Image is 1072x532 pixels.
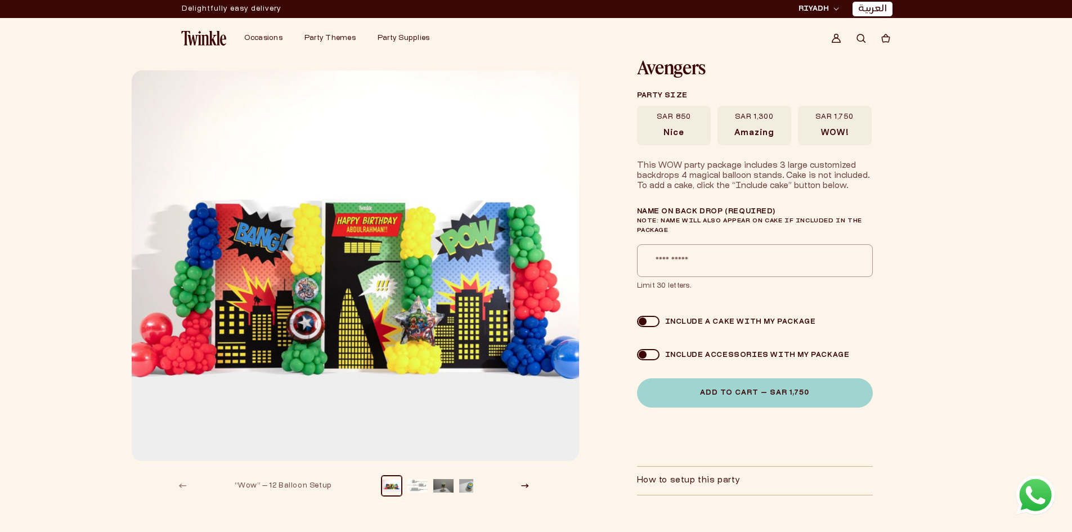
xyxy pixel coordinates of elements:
[858,3,887,15] a: العربية
[637,161,873,191] div: This WOW party package includes 3 large customized backdrops 4 magical balloon stands. Cake is no...
[637,281,873,290] span: Limit 30 letters.
[821,128,849,138] span: WOW!
[244,34,282,43] a: Occasions
[700,390,809,396] span: Add to Cart — SAR 1,750
[131,70,580,462] img: WOW! (Kids Birthdays)
[660,318,816,326] div: Include a cake with my package
[181,31,226,46] img: Twinkle
[849,26,873,51] summary: Search
[433,476,454,496] button: Load image 3 in gallery view
[663,128,684,138] span: Nice
[795,3,842,15] button: RIYADH
[637,378,873,408] button: Add to Cart — SAR 1,750
[637,467,873,495] summary: How to setup this party
[799,4,829,14] span: RIYADH
[382,476,402,496] button: Load image 6 in gallery view
[304,34,356,43] a: Party Themes
[237,27,298,50] summary: Occasions
[637,59,872,77] h1: Avengers
[304,35,356,42] span: Party Themes
[657,113,691,122] span: SAR 850
[735,113,774,122] span: SAR 1,300
[298,27,371,50] summary: Party Themes
[378,35,430,42] span: Party Supplies
[131,70,577,499] media-gallery: Gallery Viewer
[371,27,445,50] summary: Party Supplies
[815,113,854,122] span: SAR 1,750
[459,476,479,496] button: Load image 4 in gallery view
[637,85,872,106] legend: Party size
[171,473,195,498] button: Slide left
[235,481,339,491] div: “Wow” — 12 Balloon Setup
[637,476,741,486] h2: How to setup this party
[244,35,282,42] span: Occasions
[407,476,428,496] button: Load image 2 in gallery view
[637,207,873,235] label: Name on Back Drop (required)
[637,218,862,233] span: Note: Name will also appear on cake if included in the package
[378,34,430,43] a: Party Supplies
[660,351,850,359] div: Include accessories with my package
[734,128,774,138] span: Amazing
[513,473,537,498] button: Slide right
[182,1,281,17] p: Delightfully easy delivery
[182,1,281,17] div: Announcement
